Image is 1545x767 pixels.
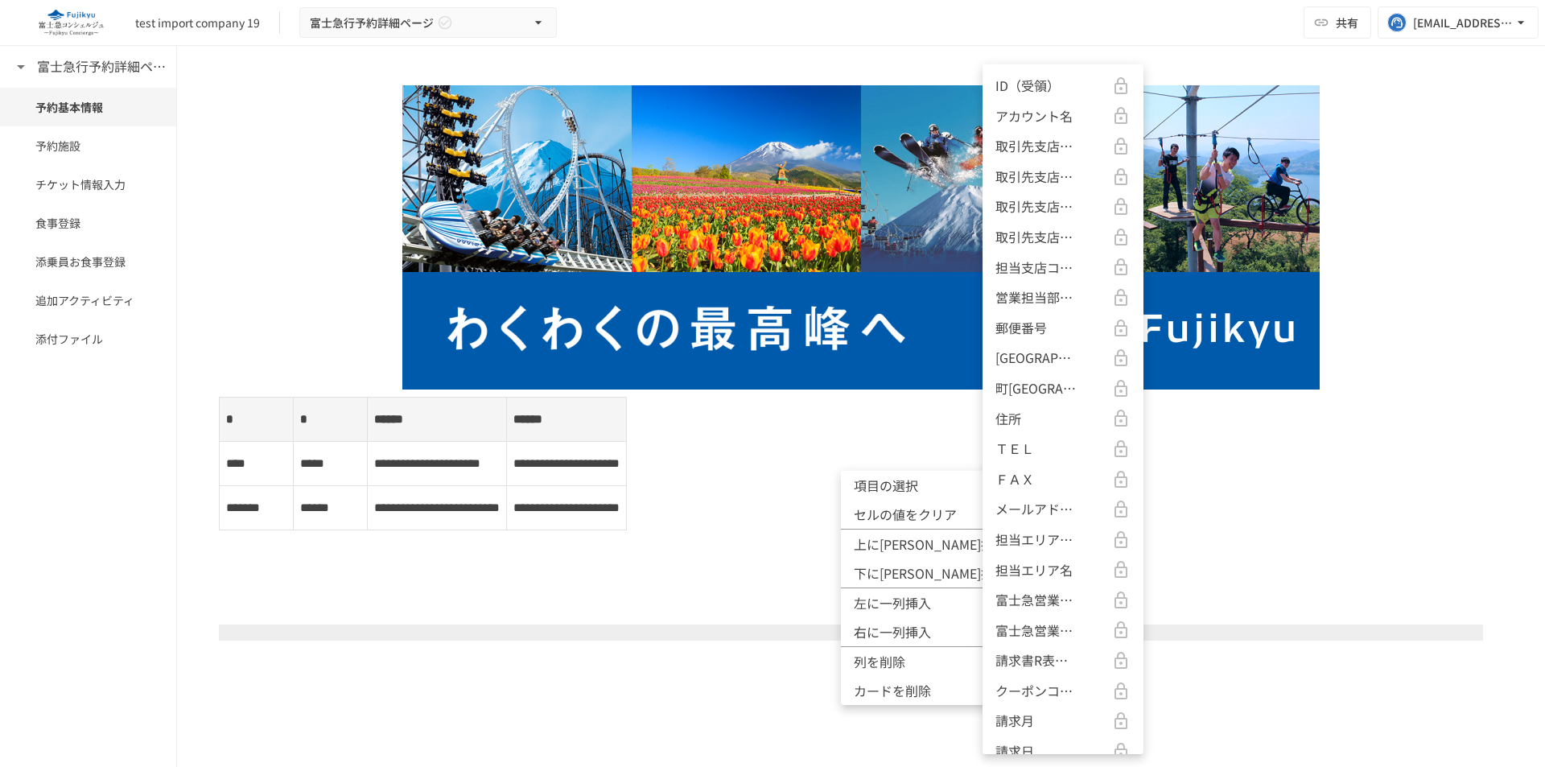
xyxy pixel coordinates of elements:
[995,106,1073,127] p: アカウント名
[995,258,1076,278] p: 担当支店コード
[995,76,1060,97] p: ID（受領）
[995,530,1076,551] p: 担当エリアコード
[995,681,1076,702] p: クーポンコード
[995,378,1076,399] p: 町[GEOGRAPHIC_DATA]
[995,439,1034,460] p: ＴＥＬ
[995,469,1034,490] p: ＦＡＸ
[995,287,1076,308] p: 営業担当部門コード
[995,621,1076,641] p: 富士急営業アシスタンドコード
[995,136,1076,157] p: 取引先支店コード
[995,318,1047,339] p: 郵便番号
[995,711,1034,732] p: 請求月
[995,348,1076,369] p: [GEOGRAPHIC_DATA]
[995,650,1076,671] p: 請求書R表示区分
[995,560,1073,581] p: 担当エリア名
[995,741,1034,762] p: 請求日
[995,227,1076,248] p: 取引先支店名・部署名略称（漢字）
[995,590,1076,611] p: 富士急営業担当者コード
[995,499,1076,520] p: メールアドレス
[995,409,1021,430] p: 住所
[995,196,1076,217] p: 取引先支店名・部署名（カナ）
[995,167,1076,188] p: 取引先支店名・部署名（フリーワード）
